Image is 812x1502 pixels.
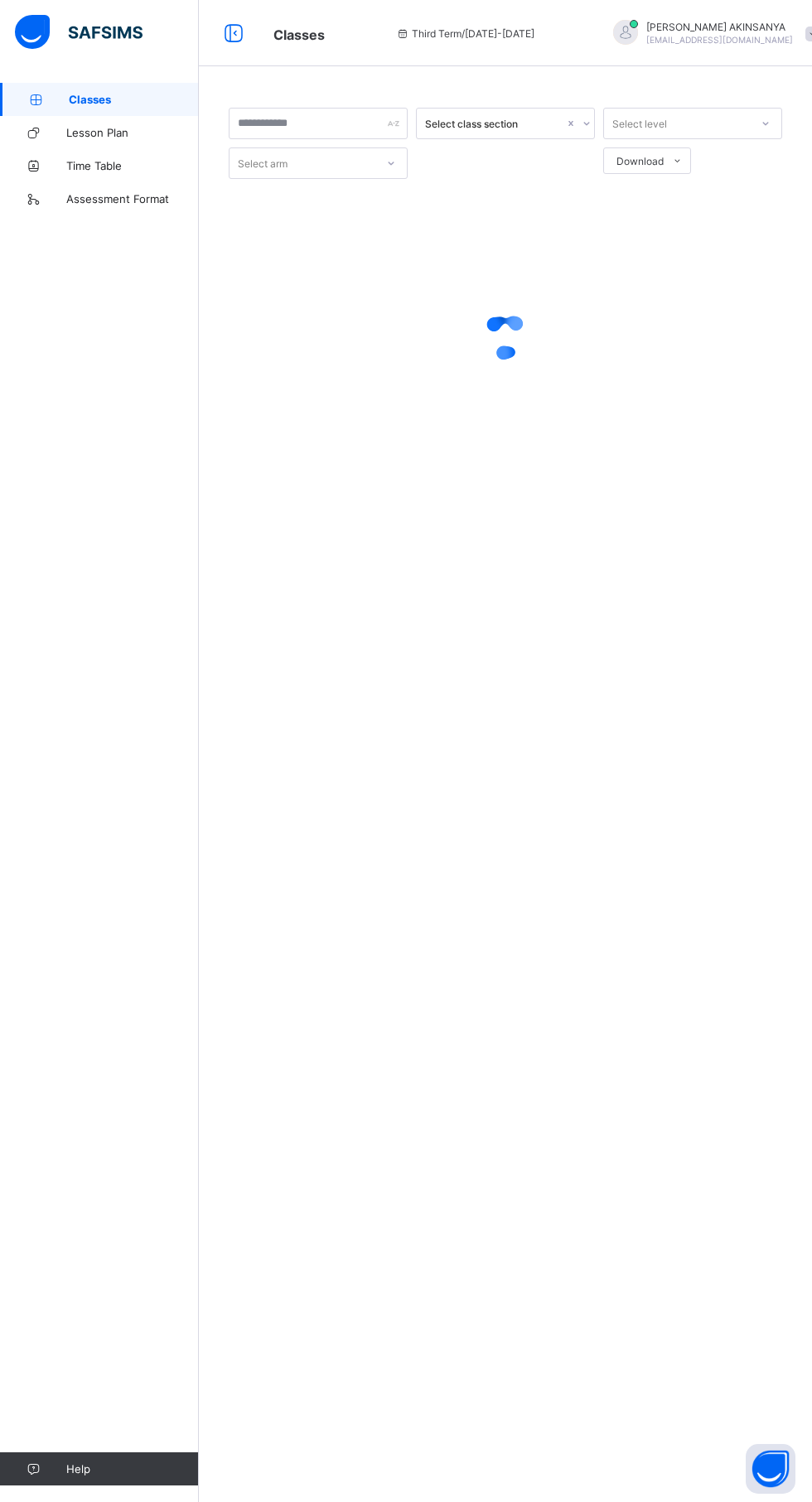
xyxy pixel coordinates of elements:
[646,35,793,45] span: [EMAIL_ADDRESS][DOMAIN_NAME]
[69,93,199,106] span: Classes
[646,21,793,33] span: [PERSON_NAME] AKINSANYA
[66,126,199,139] span: Lesson Plan
[66,1462,198,1475] span: Help
[273,27,325,43] span: Classes
[238,147,288,179] div: Select arm
[395,27,534,40] span: session/term information
[15,15,143,50] img: safsims
[612,108,667,139] div: Select level
[425,118,564,130] div: Select class section
[746,1444,795,1494] button: Open asap
[66,159,199,172] span: Time Table
[616,155,664,167] span: Download
[66,192,199,205] span: Assessment Format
